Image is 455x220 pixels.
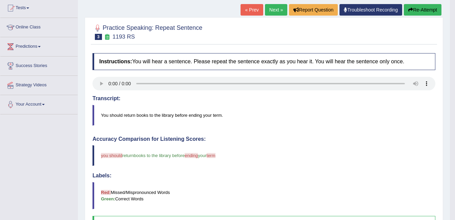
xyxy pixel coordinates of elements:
[92,173,435,179] h4: Labels:
[289,4,338,16] button: Report Question
[0,37,78,54] a: Predictions
[92,53,435,70] h4: You will hear a sentence. Please repeat the sentence exactly as you hear it. You will hear the se...
[207,153,215,158] span: term
[92,95,435,102] h4: Transcript:
[185,153,198,158] span: ending
[0,57,78,73] a: Success Stories
[95,34,102,40] span: 3
[404,4,441,16] button: Re-Attempt
[198,153,206,158] span: your
[92,136,435,142] h4: Accuracy Comparison for Listening Scores:
[101,196,115,201] b: Green:
[241,4,263,16] a: « Prev
[101,153,122,158] span: you should
[112,34,135,40] small: 1193 RS
[92,23,202,40] h2: Practice Speaking: Repeat Sentence
[0,18,78,35] a: Online Class
[134,153,185,158] span: books to the library before
[339,4,402,16] a: Troubleshoot Recording
[122,153,134,158] span: return
[99,59,132,64] b: Instructions:
[0,95,78,112] a: Your Account
[265,4,287,16] a: Next »
[92,182,435,209] blockquote: Missed/Mispronounced Words Correct Words
[0,76,78,93] a: Strategy Videos
[101,190,111,195] b: Red:
[104,34,111,40] small: Exam occurring question
[92,105,435,126] blockquote: You should return books to the library before ending your term.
